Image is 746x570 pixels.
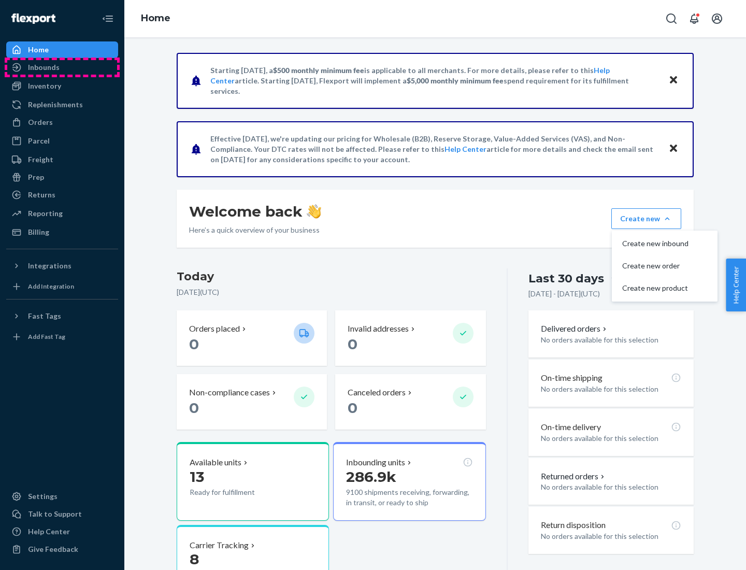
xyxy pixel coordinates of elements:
[6,41,118,58] a: Home
[541,531,681,541] p: No orders available for this selection
[189,202,321,221] h1: Welcome back
[726,259,746,311] button: Help Center
[614,255,715,277] button: Create new order
[541,372,602,384] p: On-time shipping
[6,258,118,274] button: Integrations
[6,133,118,149] a: Parcel
[133,4,179,34] ol: breadcrumbs
[210,134,658,165] p: Effective [DATE], we're updating our pricing for Wholesale (B2B), Reserve Storage, Value-Added Se...
[622,262,688,269] span: Create new order
[611,208,681,229] button: Create newCreate new inboundCreate new orderCreate new product
[707,8,727,29] button: Open account menu
[28,62,60,73] div: Inbounds
[6,205,118,222] a: Reporting
[6,308,118,324] button: Fast Tags
[528,289,600,299] p: [DATE] - [DATE] ( UTC )
[28,208,63,219] div: Reporting
[6,506,118,522] a: Talk to Support
[6,169,118,186] a: Prep
[541,471,607,482] button: Returned orders
[28,117,53,127] div: Orders
[614,233,715,255] button: Create new inbound
[661,8,682,29] button: Open Search Box
[333,442,485,521] button: Inbounding units286.9k9100 shipments receiving, forwarding, in transit, or ready to ship
[541,519,606,531] p: Return disposition
[28,491,58,502] div: Settings
[307,204,321,219] img: hand-wave emoji
[6,488,118,505] a: Settings
[28,172,44,182] div: Prep
[348,335,357,353] span: 0
[210,65,658,96] p: Starting [DATE], a is applicable to all merchants. For more details, please refer to this article...
[97,8,118,29] button: Close Navigation
[190,539,249,551] p: Carrier Tracking
[6,96,118,113] a: Replenishments
[6,78,118,94] a: Inventory
[11,13,55,24] img: Flexport logo
[28,311,61,321] div: Fast Tags
[407,76,504,85] span: $5,000 monthly minimum fee
[28,99,83,110] div: Replenishments
[6,151,118,168] a: Freight
[346,468,396,486] span: 286.9k
[348,399,357,417] span: 0
[348,323,409,335] p: Invalid addresses
[444,145,486,153] a: Help Center
[335,374,485,430] button: Canceled orders 0
[189,323,240,335] p: Orders placed
[6,523,118,540] a: Help Center
[28,332,65,341] div: Add Fast Tag
[346,457,405,468] p: Inbounding units
[541,335,681,345] p: No orders available for this selection
[28,154,53,165] div: Freight
[335,310,485,366] button: Invalid addresses 0
[614,277,715,300] button: Create new product
[28,261,71,271] div: Integrations
[622,240,688,247] span: Create new inbound
[28,509,82,519] div: Talk to Support
[667,141,680,156] button: Close
[190,468,204,486] span: 13
[28,282,74,291] div: Add Integration
[541,421,601,433] p: On-time delivery
[141,12,170,24] a: Home
[190,550,199,568] span: 8
[177,287,486,297] p: [DATE] ( UTC )
[28,544,78,554] div: Give Feedback
[190,457,241,468] p: Available units
[6,541,118,558] button: Give Feedback
[177,442,329,521] button: Available units13Ready for fulfillment
[28,81,61,91] div: Inventory
[622,284,688,292] span: Create new product
[346,487,472,508] p: 9100 shipments receiving, forwarding, in transit, or ready to ship
[189,387,270,398] p: Non-compliance cases
[348,387,406,398] p: Canceled orders
[177,310,327,366] button: Orders placed 0
[6,187,118,203] a: Returns
[6,224,118,240] a: Billing
[6,329,118,345] a: Add Fast Tag
[177,374,327,430] button: Non-compliance cases 0
[6,278,118,295] a: Add Integration
[6,114,118,131] a: Orders
[28,136,50,146] div: Parcel
[189,399,199,417] span: 0
[6,59,118,76] a: Inbounds
[190,487,285,497] p: Ready for fulfillment
[684,8,705,29] button: Open notifications
[541,482,681,492] p: No orders available for this selection
[28,227,49,237] div: Billing
[28,45,49,55] div: Home
[177,268,486,285] h3: Today
[667,73,680,88] button: Close
[541,433,681,444] p: No orders available for this selection
[541,384,681,394] p: No orders available for this selection
[528,270,604,287] div: Last 30 days
[189,335,199,353] span: 0
[189,225,321,235] p: Here’s a quick overview of your business
[541,323,609,335] button: Delivered orders
[273,66,364,75] span: $500 monthly minimum fee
